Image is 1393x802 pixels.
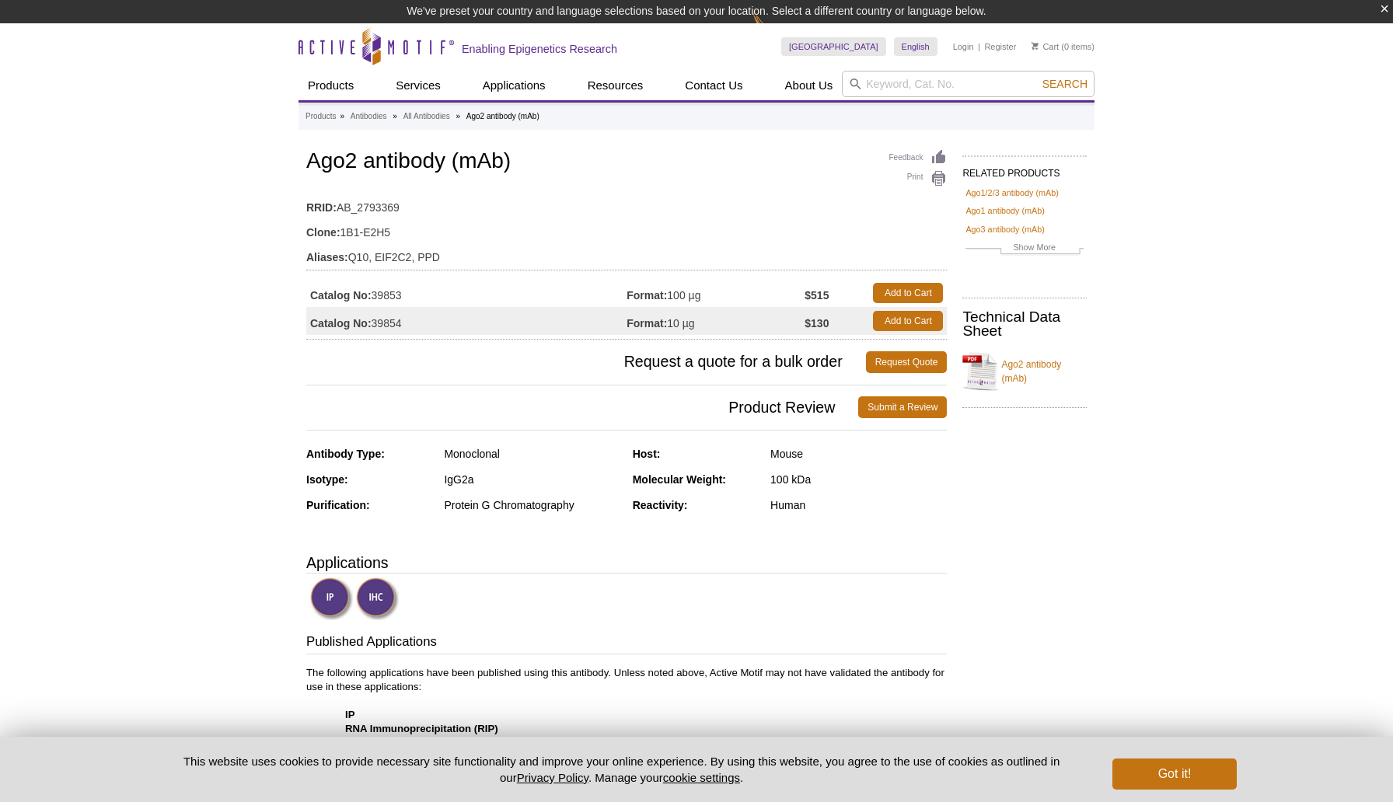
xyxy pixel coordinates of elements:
[306,551,947,574] h3: Applications
[517,771,588,784] a: Privacy Policy
[627,307,805,335] td: 10 µg
[306,225,340,239] strong: Clone:
[462,42,617,56] h2: Enabling Epigenetics Research
[306,633,947,654] h3: Published Applications
[393,112,397,120] li: »
[306,666,947,792] p: The following applications have been published using this antibody. Unless noted above, Active Mo...
[627,316,667,330] strong: Format:
[351,110,387,124] a: Antibodies
[965,186,1058,200] a: Ago1/2/3 antibody (mAb)
[473,71,555,100] a: Applications
[156,753,1087,786] p: This website uses cookies to provide necessary site functionality and improve your online experie...
[965,222,1044,236] a: Ago3 antibody (mAb)
[306,307,627,335] td: 39854
[770,472,947,486] div: 100 kDa
[627,279,805,307] td: 100 µg
[306,191,947,216] td: AB_2793369
[305,110,336,124] a: Products
[306,241,947,266] td: Q10, EIF2C2, PPD
[663,771,740,784] button: cookie settings
[965,204,1044,218] a: Ago1 antibody (mAb)
[1042,78,1088,90] span: Search
[306,396,858,418] span: Product Review
[306,473,348,486] strong: Isotype:
[466,112,539,120] li: Ago2 antibody (mAb)
[676,71,752,100] a: Contact Us
[306,448,385,460] strong: Antibody Type:
[444,447,620,461] div: Monoclonal
[866,351,948,373] a: Request Quote
[1032,41,1059,52] a: Cart
[858,396,947,418] a: Submit a Review
[578,71,653,100] a: Resources
[310,316,372,330] strong: Catalog No:
[873,311,943,331] a: Add to Cart
[770,498,947,512] div: Human
[306,149,947,176] h1: Ago2 antibody (mAb)
[456,112,460,120] li: »
[340,112,344,120] li: »
[1112,758,1237,790] button: Got it!
[781,37,886,56] a: [GEOGRAPHIC_DATA]
[627,288,667,302] strong: Format:
[386,71,450,100] a: Services
[889,149,947,166] a: Feedback
[306,499,370,511] strong: Purification:
[306,200,337,214] strong: RRID:
[1038,77,1092,91] button: Search
[1032,42,1039,50] img: Your Cart
[306,216,947,241] td: 1B1-E2H5
[633,473,726,486] strong: Molecular Weight:
[345,723,498,734] strong: RNA Immunoprecipitation (RIP)
[962,348,1087,395] a: Ago2 antibody (mAb)
[633,448,661,460] strong: Host:
[984,41,1016,52] a: Register
[633,499,688,511] strong: Reactivity:
[356,577,399,620] img: Immunohistochemistry Validated
[805,288,829,302] strong: $515
[1032,37,1094,56] li: (0 items)
[889,170,947,187] a: Print
[953,41,974,52] a: Login
[306,279,627,307] td: 39853
[403,110,450,124] a: All Antibodies
[444,498,620,512] div: Protein G Chromatography
[805,316,829,330] strong: $130
[962,155,1087,183] h2: RELATED PRODUCTS
[873,283,943,303] a: Add to Cart
[965,240,1084,258] a: Show More
[310,288,372,302] strong: Catalog No:
[776,71,843,100] a: About Us
[298,71,363,100] a: Products
[978,37,980,56] li: |
[842,71,1094,97] input: Keyword, Cat. No.
[306,250,348,264] strong: Aliases:
[444,472,620,486] div: IgG2a
[894,37,937,56] a: English
[770,447,947,461] div: Mouse
[962,310,1087,338] h2: Technical Data Sheet
[306,351,866,373] span: Request a quote for a bulk order
[752,12,794,48] img: Change Here
[345,709,354,720] strong: IP
[310,577,353,620] img: Immunoprecipitation Validated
